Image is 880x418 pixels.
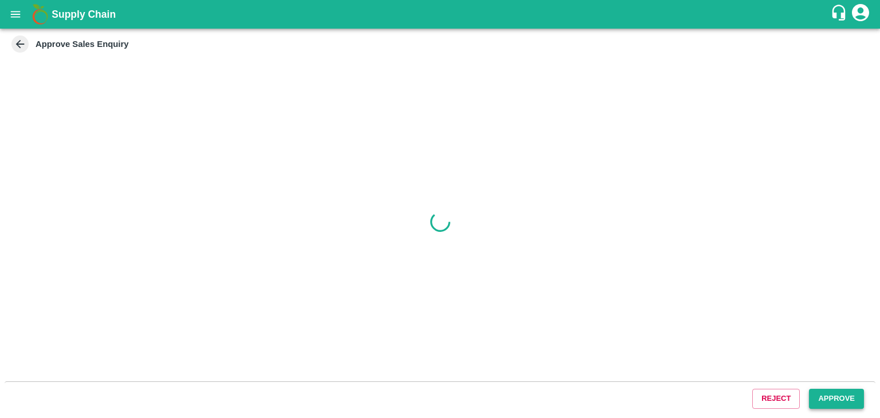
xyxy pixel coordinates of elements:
div: account of current user [850,2,871,26]
a: Supply Chain [52,6,830,22]
button: open drawer [2,1,29,27]
b: Supply Chain [52,9,116,20]
strong: Approve Sales Enquiry [36,40,129,49]
img: logo [29,3,52,26]
button: Approve [809,389,864,409]
button: Reject [752,389,800,409]
div: customer-support [830,4,850,25]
